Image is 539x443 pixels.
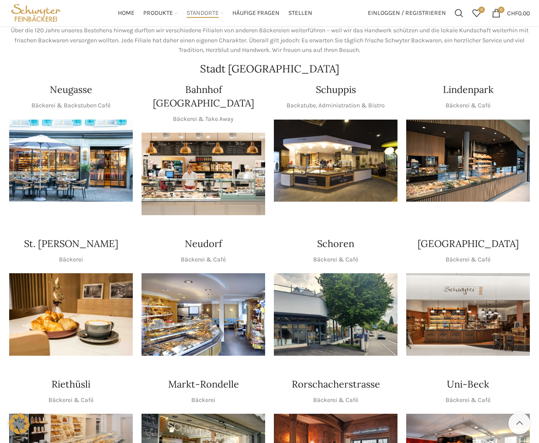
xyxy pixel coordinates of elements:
[142,133,265,215] div: 1 / 1
[187,4,224,22] a: Standorte
[24,237,118,251] h4: St. [PERSON_NAME]
[9,64,530,74] h2: Stadt [GEOGRAPHIC_DATA]
[232,9,280,17] span: Häufige Fragen
[317,237,354,251] h4: Schoren
[487,4,534,22] a: 0 CHF0.00
[48,395,93,405] p: Bäckerei & Café
[478,7,485,13] span: 0
[31,101,111,110] p: Bäckerei & Backstuben Café
[50,83,92,96] h4: Neugasse
[508,412,530,434] a: Scroll to top button
[363,4,450,22] a: Einloggen / Registrieren
[368,10,446,16] span: Einloggen / Registrieren
[507,9,518,17] span: CHF
[173,114,234,124] p: Bäckerei & Take Away
[274,120,397,202] img: 150130-Schwyter-013
[313,255,358,264] p: Bäckerei & Café
[142,273,265,356] div: 1 / 1
[9,9,63,16] a: Site logo
[287,101,385,110] p: Backstube, Administration & Bistro
[313,395,358,405] p: Bäckerei & Café
[118,9,135,17] span: Home
[446,255,491,264] p: Bäckerei & Café
[288,4,312,22] a: Stellen
[191,395,215,405] p: Bäckerei
[59,255,83,264] p: Bäckerei
[181,255,226,264] p: Bäckerei & Café
[185,237,222,251] h4: Neudorf
[9,120,133,202] div: 1 / 1
[498,7,504,13] span: 0
[468,4,485,22] a: 0
[274,273,397,356] div: 1 / 1
[507,9,530,17] bdi: 0.00
[168,378,239,391] h4: Markt-Rondelle
[67,4,363,22] div: Main navigation
[9,273,133,356] img: schwyter-23
[468,4,485,22] div: Meine Wunschliste
[446,395,491,405] p: Bäckerei & Café
[446,101,491,110] p: Bäckerei & Café
[274,120,397,202] div: 1 / 1
[443,83,494,96] h4: Lindenpark
[143,4,178,22] a: Produkte
[232,4,280,22] a: Häufige Fragen
[406,120,530,202] img: 017-e1571925257345
[418,237,519,251] h4: [GEOGRAPHIC_DATA]
[406,273,530,356] div: 1 / 1
[142,133,265,215] img: Bahnhof St. Gallen
[406,273,530,356] img: Schwyter-1800x900
[447,378,489,391] h4: Uni-Beck
[274,273,397,356] img: 0842cc03-b884-43c1-a0c9-0889ef9087d6 copy
[450,4,468,22] a: Suchen
[142,273,265,356] img: Neudorf_1
[9,26,530,55] p: Über die 120 Jahre unseres Bestehens hinweg durften wir verschiedene Filialen von anderen Bäckere...
[292,378,380,391] h4: Rorschacherstrasse
[142,83,265,110] h4: Bahnhof [GEOGRAPHIC_DATA]
[143,9,173,17] span: Produkte
[187,9,219,17] span: Standorte
[288,9,312,17] span: Stellen
[118,4,135,22] a: Home
[9,120,133,202] img: Neugasse
[9,273,133,356] div: 1 / 1
[316,83,356,96] h4: Schuppis
[52,378,90,391] h4: Riethüsli
[406,120,530,202] div: 1 / 1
